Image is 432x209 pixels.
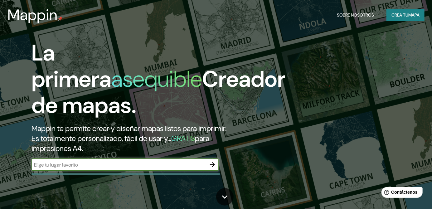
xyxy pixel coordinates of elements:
iframe: Lanzador de widgets de ayuda [376,185,425,202]
font: para impresiones A4. [32,134,209,153]
img: pin de mapeo [58,16,63,21]
input: Elige tu lugar favorito [32,161,206,168]
font: Creador de mapas. [32,65,285,120]
font: GRATIS [171,134,195,143]
font: mapa [408,12,420,18]
button: Crea tumapa [386,9,425,21]
font: Crea tu [391,12,408,18]
font: Mappin [7,5,58,25]
font: asequible [111,65,202,94]
font: Mappin te permite crear y diseñar mapas listos para imprimir. [32,124,226,133]
font: La primera [32,38,111,94]
font: Es totalmente personalizado, fácil de usar y... [32,134,171,143]
font: Sobre nosotros [337,12,374,18]
button: Sobre nosotros [334,9,376,21]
